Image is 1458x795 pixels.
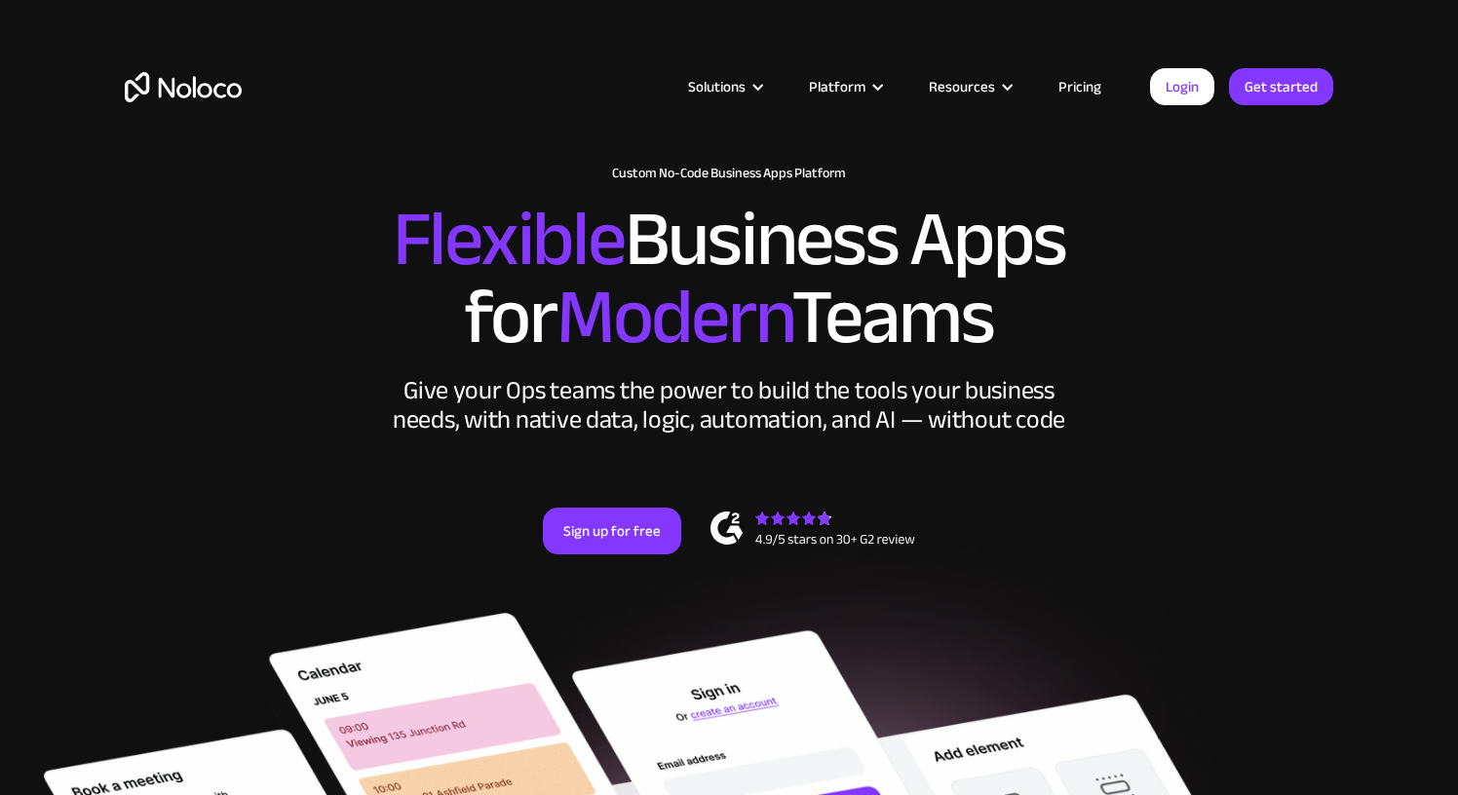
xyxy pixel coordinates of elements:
[1229,68,1333,105] a: Get started
[1150,68,1214,105] a: Login
[688,74,746,99] div: Solutions
[809,74,865,99] div: Platform
[393,167,625,312] span: Flexible
[785,74,904,99] div: Platform
[556,245,791,390] span: Modern
[543,508,681,554] a: Sign up for free
[929,74,995,99] div: Resources
[664,74,785,99] div: Solutions
[1034,74,1126,99] a: Pricing
[388,376,1070,435] div: Give your Ops teams the power to build the tools your business needs, with native data, logic, au...
[125,201,1333,357] h2: Business Apps for Teams
[125,72,242,102] a: home
[904,74,1034,99] div: Resources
